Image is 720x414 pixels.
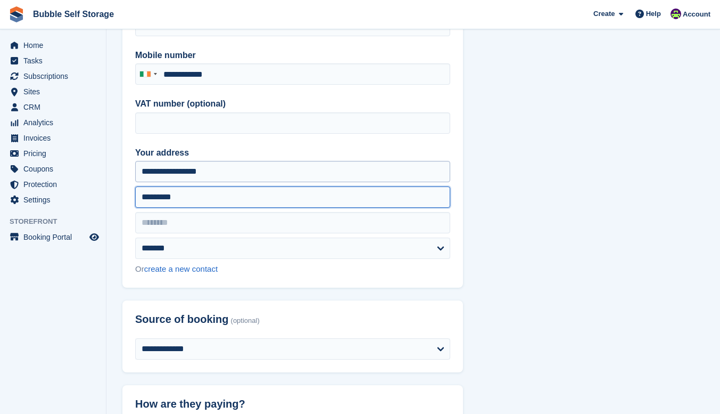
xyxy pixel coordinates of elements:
img: Tom Gilmore [671,9,681,19]
span: Pricing [23,146,87,161]
span: (optional) [231,317,260,325]
span: Storefront [10,216,106,227]
a: Preview store [88,231,101,243]
a: create a new contact [144,264,218,273]
span: Sites [23,84,87,99]
a: menu [5,131,101,145]
span: Help [646,9,661,19]
span: Booking Portal [23,230,87,245]
span: CRM [23,100,87,115]
a: menu [5,161,101,176]
a: menu [5,192,101,207]
span: Invoices [23,131,87,145]
a: menu [5,146,101,161]
a: menu [5,53,101,68]
img: stora-icon-8386f47178a22dfd0bd8f6a31ec36ba5ce8667c1dd55bd0f319d3a0aa187defe.svg [9,6,24,22]
h2: How are they paying? [135,398,450,410]
span: Source of booking [135,313,229,326]
a: menu [5,100,101,115]
div: Or [135,263,450,275]
a: menu [5,84,101,99]
span: Protection [23,177,87,192]
label: VAT number (optional) [135,98,450,110]
a: menu [5,38,101,53]
a: menu [5,69,101,84]
span: Home [23,38,87,53]
label: Your address [135,147,450,159]
label: Mobile number [135,49,450,62]
span: Tasks [23,53,87,68]
span: Coupons [23,161,87,176]
a: menu [5,230,101,245]
a: menu [5,115,101,130]
span: Settings [23,192,87,207]
span: Account [683,9,710,20]
div: Ireland: +353 [136,64,160,84]
span: Create [593,9,615,19]
span: Subscriptions [23,69,87,84]
a: menu [5,177,101,192]
span: Analytics [23,115,87,130]
a: Bubble Self Storage [29,5,118,23]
